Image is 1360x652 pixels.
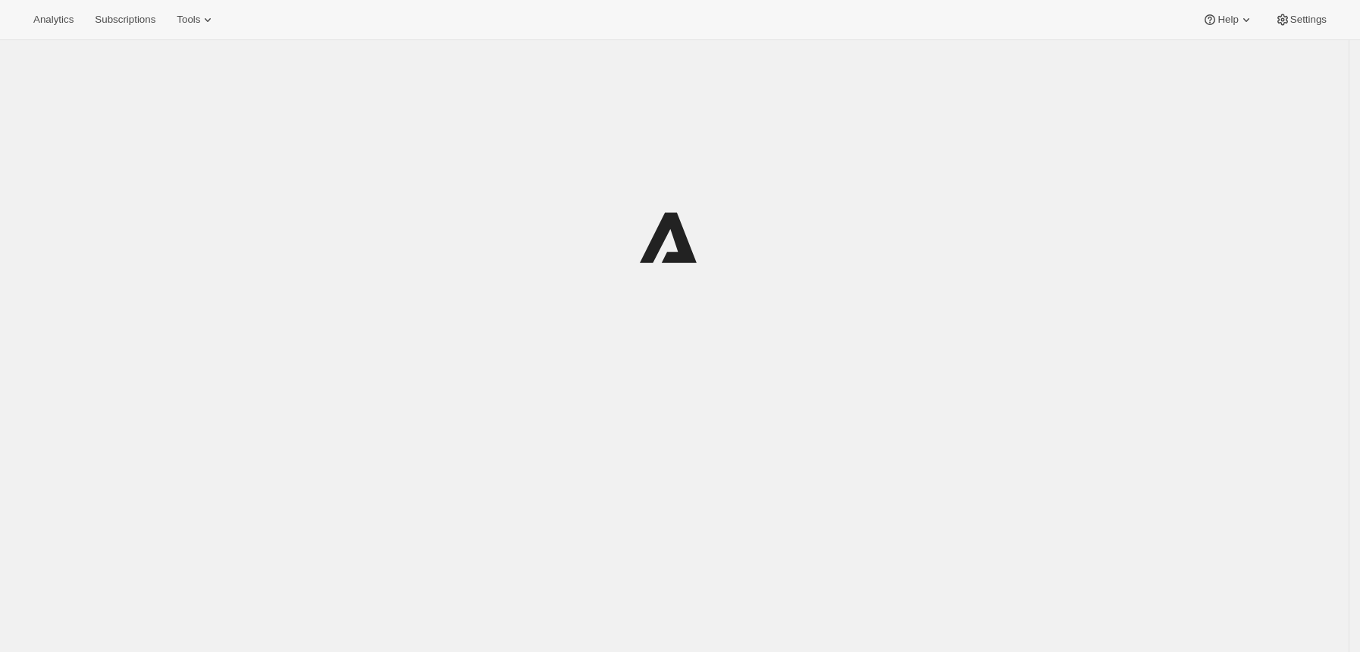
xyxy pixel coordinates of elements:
[177,14,200,26] span: Tools
[1217,14,1238,26] span: Help
[168,9,224,30] button: Tools
[86,9,165,30] button: Subscriptions
[1266,9,1336,30] button: Settings
[1290,14,1327,26] span: Settings
[1193,9,1262,30] button: Help
[33,14,74,26] span: Analytics
[95,14,155,26] span: Subscriptions
[24,9,83,30] button: Analytics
